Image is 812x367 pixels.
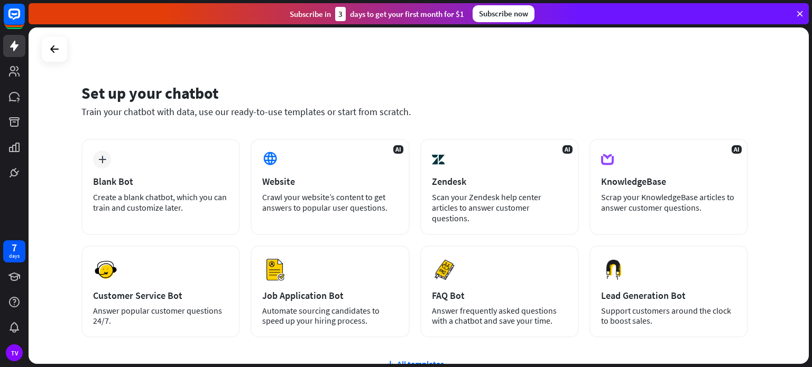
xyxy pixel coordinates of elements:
[12,243,17,252] div: 7
[290,7,464,21] div: Subscribe in days to get your first month for $1
[9,252,20,260] div: days
[6,344,23,361] div: TV
[473,5,534,22] div: Subscribe now
[3,240,25,262] a: 7 days
[335,7,346,21] div: 3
